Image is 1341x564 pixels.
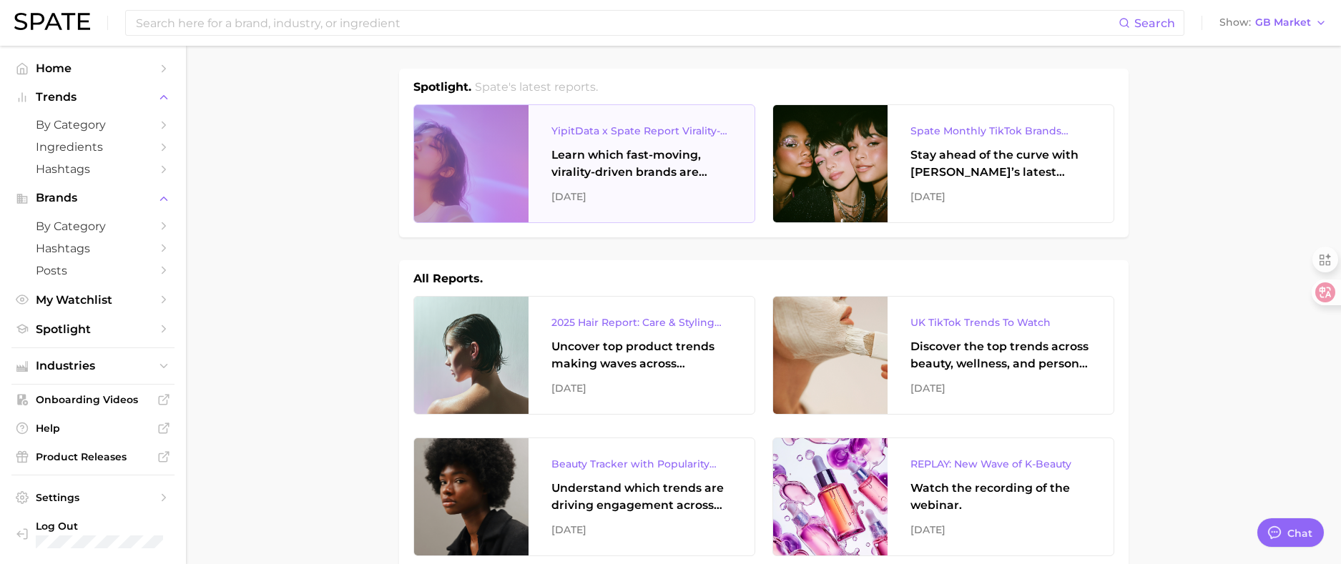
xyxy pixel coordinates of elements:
[11,446,175,467] a: Product Releases
[772,104,1114,223] a: Spate Monthly TikTok Brands TrackerStay ahead of the curve with [PERSON_NAME]’s latest monthly tr...
[11,237,175,259] a: Hashtags
[910,380,1091,397] div: [DATE]
[36,322,150,336] span: Spotlight
[11,515,175,553] a: Log out. Currently logged in with e-mail elisabethkim@amorepacific.com.
[551,480,732,514] div: Understand which trends are driving engagement across platforms in the skin, hair, makeup, and fr...
[413,104,755,223] a: YipitData x Spate Report Virality-Driven Brands Are Taking a Slice of the Beauty PieLearn which f...
[36,242,150,255] span: Hashtags
[36,61,150,75] span: Home
[910,188,1091,205] div: [DATE]
[11,289,175,311] a: My Watchlist
[910,122,1091,139] div: Spate Monthly TikTok Brands Tracker
[11,318,175,340] a: Spotlight
[1216,14,1330,32] button: ShowGB Market
[551,338,732,372] div: Uncover top product trends making waves across platforms — along with key insights into benefits,...
[36,393,150,406] span: Onboarding Videos
[551,188,732,205] div: [DATE]
[551,521,732,538] div: [DATE]
[11,259,175,282] a: Posts
[134,11,1119,35] input: Search here for a brand, industry, or ingredient
[36,264,150,277] span: Posts
[36,520,201,533] span: Log Out
[551,122,732,139] div: YipitData x Spate Report Virality-Driven Brands Are Taking a Slice of the Beauty Pie
[36,450,150,463] span: Product Releases
[772,296,1114,415] a: UK TikTok Trends To WatchDiscover the top trends across beauty, wellness, and personal care on Ti...
[1255,19,1311,26] span: GB Market
[11,187,175,209] button: Brands
[910,455,1091,473] div: REPLAY: New Wave of K-Beauty
[772,437,1114,556] a: REPLAY: New Wave of K-BeautyWatch the recording of the webinar.[DATE]
[1134,16,1175,30] span: Search
[11,114,175,136] a: by Category
[11,158,175,180] a: Hashtags
[910,338,1091,372] div: Discover the top trends across beauty, wellness, and personal care on TikTok [GEOGRAPHIC_DATA].
[551,314,732,331] div: 2025 Hair Report: Care & Styling Products
[11,389,175,410] a: Onboarding Videos
[413,437,755,556] a: Beauty Tracker with Popularity IndexUnderstand which trends are driving engagement across platfor...
[11,86,175,108] button: Trends
[36,91,150,104] span: Trends
[910,147,1091,181] div: Stay ahead of the curve with [PERSON_NAME]’s latest monthly tracker, spotlighting the fastest-gro...
[413,79,471,96] h1: Spotlight.
[36,192,150,204] span: Brands
[475,79,598,96] h2: Spate's latest reports.
[36,162,150,176] span: Hashtags
[910,480,1091,514] div: Watch the recording of the webinar.
[551,380,732,397] div: [DATE]
[11,136,175,158] a: Ingredients
[14,13,90,30] img: SPATE
[36,219,150,233] span: by Category
[413,270,483,287] h1: All Reports.
[910,314,1091,331] div: UK TikTok Trends To Watch
[36,422,150,435] span: Help
[11,57,175,79] a: Home
[910,521,1091,538] div: [DATE]
[551,455,732,473] div: Beauty Tracker with Popularity Index
[11,215,175,237] a: by Category
[11,417,175,439] a: Help
[11,355,175,377] button: Industries
[11,487,175,508] a: Settings
[36,360,150,372] span: Industries
[1219,19,1251,26] span: Show
[36,293,150,307] span: My Watchlist
[413,296,755,415] a: 2025 Hair Report: Care & Styling ProductsUncover top product trends making waves across platforms...
[36,491,150,504] span: Settings
[551,147,732,181] div: Learn which fast-moving, virality-driven brands are leading the pack, the risks of viral growth, ...
[36,118,150,132] span: by Category
[36,140,150,154] span: Ingredients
